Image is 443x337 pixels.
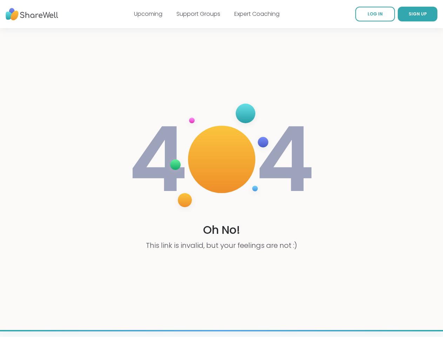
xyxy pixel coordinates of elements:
[368,11,383,17] span: LOG IN
[203,222,240,238] h1: Oh No!
[398,7,437,21] a: SIGN UP
[355,7,395,21] a: LOG IN
[409,11,427,17] span: SIGN UP
[176,10,220,18] a: Support Groups
[128,97,315,222] img: 404
[134,10,162,18] a: Upcoming
[146,240,297,250] p: This link is invalid, but your feelings are not :)
[234,10,280,18] a: Expert Coaching
[6,5,58,24] img: ShareWell Nav Logo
